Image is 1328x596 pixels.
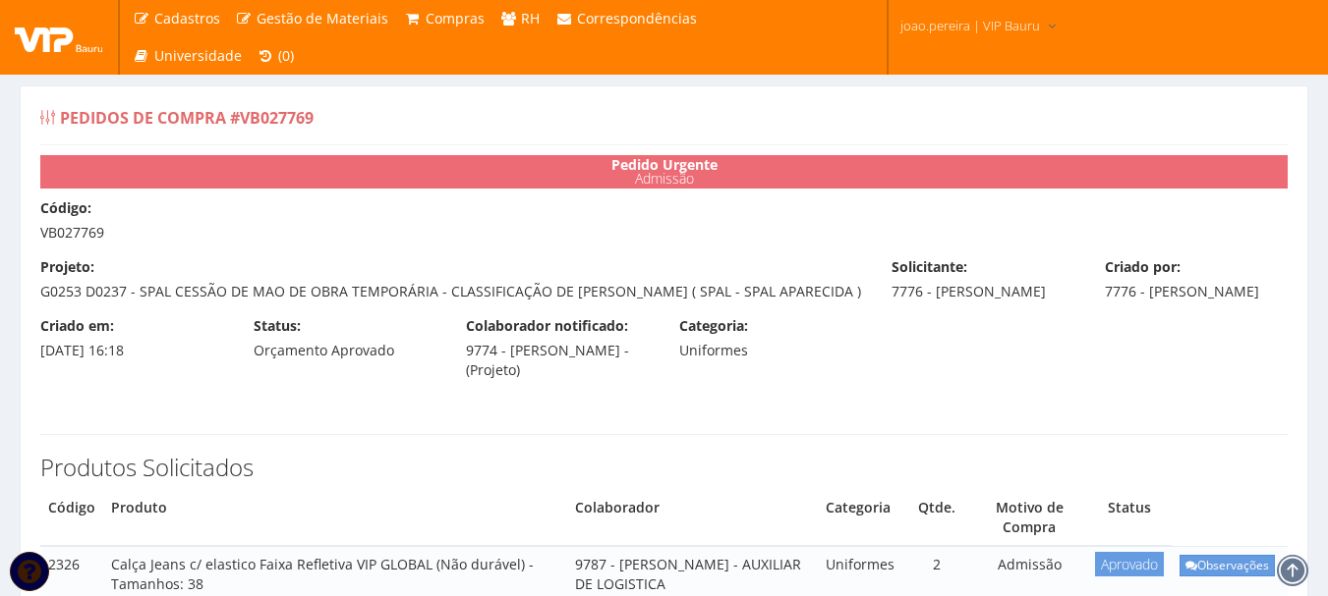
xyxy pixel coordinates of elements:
a: Universidade [125,37,250,75]
span: Gestão de Materiais [257,9,388,27]
a: Observações [1180,555,1275,575]
div: 7776 - [PERSON_NAME] [1090,257,1303,301]
label: Projeto: [40,257,94,277]
th: Produto [103,490,567,546]
th: Quantidade [902,490,971,546]
label: Status: [254,316,301,336]
span: RH [521,9,540,27]
img: logo [15,23,103,52]
strong: Pedido Urgente [611,155,718,174]
span: Universidade [154,46,242,65]
a: (0) [250,37,303,75]
span: Pedidos de Compra #VB027769 [60,107,314,129]
div: Admissão [40,155,1288,189]
div: Uniformes [664,316,878,360]
div: 7776 - [PERSON_NAME] [877,257,1090,301]
label: Criado por: [1105,257,1181,277]
label: Código: [40,198,91,218]
span: joao.pereira | VIP Bauru [900,16,1040,35]
label: Categoria: [679,316,748,336]
div: VB027769 [26,198,1302,243]
span: Cadastros [154,9,220,27]
th: Colaborador [567,490,818,546]
th: Categoria do Produto [818,490,902,546]
label: Colaborador notificado: [466,316,628,336]
th: Status [1087,490,1172,546]
div: G0253 D0237 - SPAL CESSÃO DE MAO DE OBRA TEMPORÁRIA - CLASSIFICAÇÃO DE [PERSON_NAME] ( SPAL - SPA... [26,257,877,301]
div: [DATE] 16:18 [26,316,239,360]
th: Código [40,490,103,546]
div: Orçamento Aprovado [239,316,452,360]
p: 9774 - [PERSON_NAME] - (Projeto) [466,341,650,380]
th: Motivo de Compra [971,490,1087,546]
span: Correspondências [577,9,697,27]
span: Compras [426,9,485,27]
h3: Produtos Solicitados [40,455,1288,480]
span: (0) [278,46,294,65]
label: Solicitante: [892,257,967,277]
label: Criado em: [40,316,114,336]
span: Aprovado [1095,552,1164,576]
